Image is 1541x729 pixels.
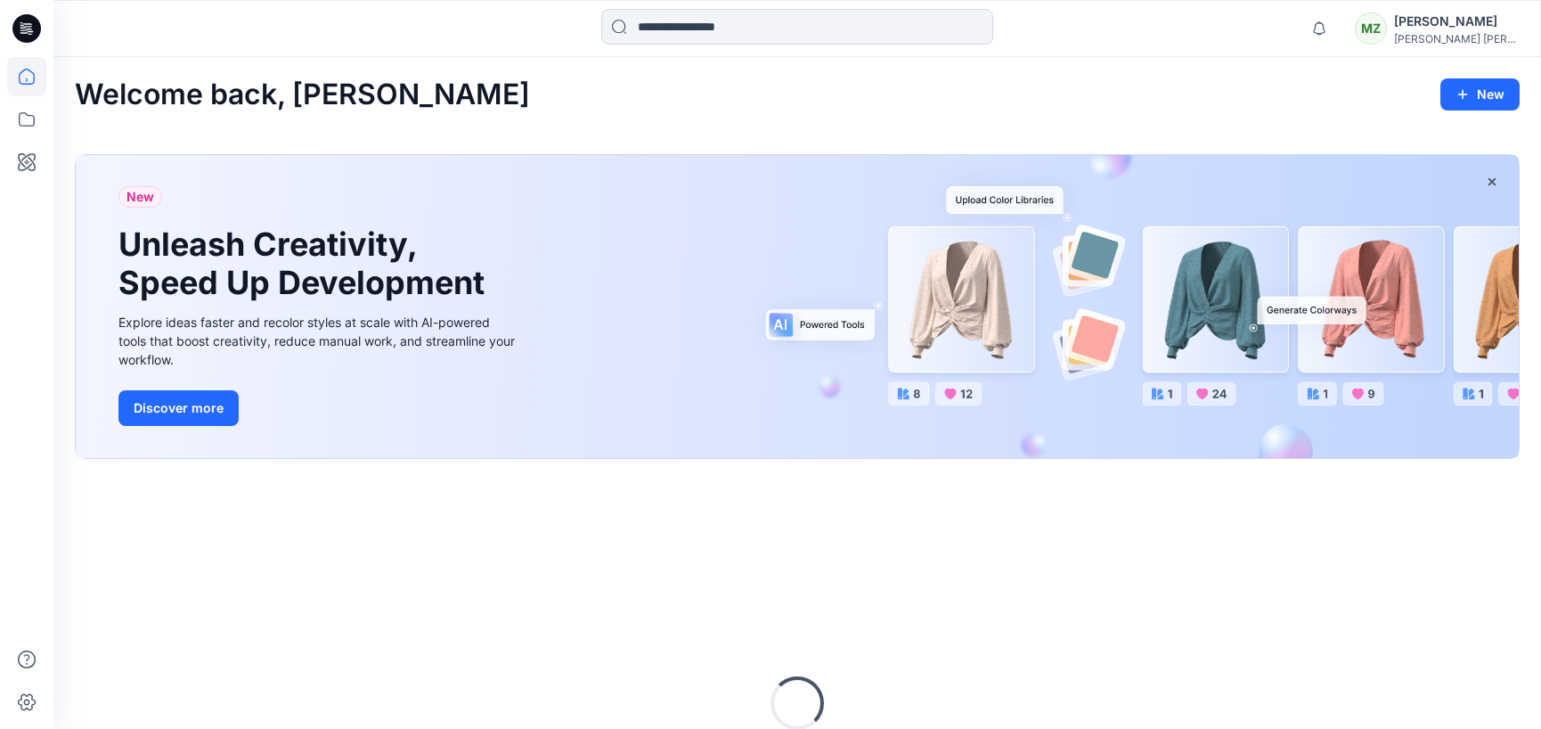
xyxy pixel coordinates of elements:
div: Explore ideas faster and recolor styles at scale with AI-powered tools that boost creativity, red... [118,313,519,369]
button: Discover more [118,390,239,426]
h1: Unleash Creativity, Speed Up Development [118,225,493,302]
div: [PERSON_NAME] [PERSON_NAME] [1394,32,1519,45]
div: MZ [1355,12,1387,45]
span: New [126,186,154,208]
a: Discover more [118,390,519,426]
div: [PERSON_NAME] [1394,11,1519,32]
button: New [1440,78,1520,111]
h2: Welcome back, [PERSON_NAME] [75,78,530,111]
